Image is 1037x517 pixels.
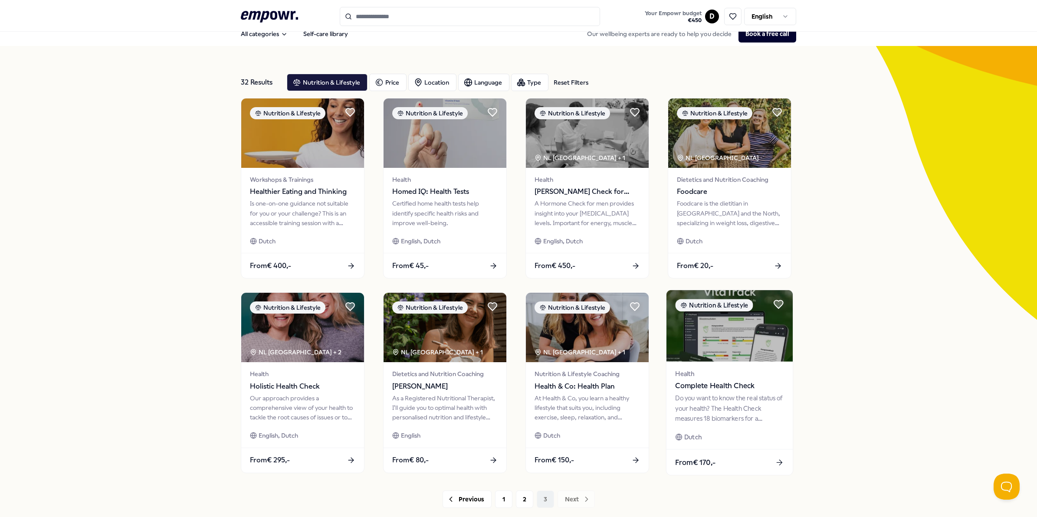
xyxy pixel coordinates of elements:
button: Your Empowr budget€450 [643,8,703,26]
div: Nutrition & Lifestyle [677,107,752,119]
img: package image [384,98,506,168]
img: package image [241,293,364,362]
div: Certified home health tests help identify specific health risks and improve well-being. [392,199,498,228]
button: Previous [443,491,492,508]
span: Foodcare [677,186,782,197]
span: Dietetics and Nutrition Coaching [392,369,498,379]
span: From € 170,- [675,457,715,468]
span: Dutch [684,432,702,442]
span: Dutch [543,431,560,440]
img: package image [241,98,364,168]
div: NL [GEOGRAPHIC_DATA] + 1 [392,347,483,357]
div: Nutrition & Lifestyle [250,301,325,314]
span: From € 450,- [535,260,575,272]
button: Type [511,74,548,91]
div: Reset Filters [554,78,588,87]
span: [PERSON_NAME] [392,381,498,392]
img: package image [668,98,791,168]
img: package image [384,293,506,362]
div: Nutrition & Lifestyle [250,107,325,119]
span: Nutrition & Lifestyle Coaching [535,369,640,379]
div: Nutrition & Lifestyle [392,107,468,119]
div: Nutrition & Lifestyle [675,299,753,312]
div: At Health & Co, you learn a healthy lifestyle that suits you, including exercise, sleep, relaxati... [535,393,640,422]
span: From € 45,- [392,260,429,272]
a: package imageNutrition & LifestyleHealthHomed IQ: Health TestsCertified home health tests help id... [383,98,507,278]
span: From € 20,- [677,260,713,272]
span: Dietetics and Nutrition Coaching [677,175,782,184]
div: Nutrition & Lifestyle [392,301,468,314]
span: Health [250,369,355,379]
div: Our approach provides a comprehensive view of your health to tackle the root causes of issues or ... [250,393,355,422]
a: Your Empowr budget€450 [641,7,705,26]
span: From € 150,- [535,455,574,466]
div: Is one-on-one guidance not suitable for you or your challenge? This is an accessible training ses... [250,199,355,228]
div: NL [GEOGRAPHIC_DATA] + 1 [535,153,625,163]
span: From € 400,- [250,260,291,272]
span: Holistic Health Check [250,381,355,392]
button: Nutrition & Lifestyle [287,74,368,91]
div: NL [GEOGRAPHIC_DATA] + 1 [535,347,625,357]
input: Search for products, categories or subcategories [340,7,600,26]
span: Dutch [686,236,702,246]
span: Health [675,369,784,379]
button: Price [369,74,407,91]
button: 1 [495,491,512,508]
span: From € 80,- [392,455,429,466]
img: package image [526,98,649,168]
span: Complete Health Check [675,380,784,392]
span: From € 295,- [250,455,290,466]
span: Health & Co: Health Plan [535,381,640,392]
span: Your Empowr budget [645,10,702,17]
span: [PERSON_NAME] Check for Men [535,186,640,197]
div: Nutrition & Lifestyle [535,107,610,119]
span: Healthier Eating and Thinking [250,186,355,197]
span: Workshops & Trainings [250,175,355,184]
a: package imageNutrition & LifestyleNL [GEOGRAPHIC_DATA] Dietetics and Nutrition CoachingFoodcareFo... [668,98,791,278]
button: Location [408,74,456,91]
span: € 450 [645,17,702,24]
a: package imageNutrition & LifestyleHealthComplete Health CheckDo you want to know the real status ... [666,290,794,476]
a: package imageNutrition & LifestyleNL [GEOGRAPHIC_DATA] + 1Dietetics and Nutrition Coaching[PERSON... [383,292,507,473]
div: Do you want to know the real status of your health? The Health Check measures 18 biomarkers for a... [675,393,784,423]
button: Book a free call [738,25,796,43]
div: NL [GEOGRAPHIC_DATA] [677,153,760,163]
div: Foodcare is the dietitian in [GEOGRAPHIC_DATA] and the North, specializing in weight loss, digest... [677,199,782,228]
div: Nutrition & Lifestyle [535,301,610,314]
iframe: Help Scout Beacon - Open [994,474,1020,500]
button: 2 [516,491,533,508]
div: As a Registered Nutritional Therapist, I'll guide you to optimal health with personalised nutriti... [392,393,498,422]
button: D [705,10,719,23]
a: package imageNutrition & LifestyleWorkshops & TrainingsHealthier Eating and ThinkingIs one-on-one... [241,98,364,278]
nav: Main [234,25,355,43]
span: English, Dutch [401,236,440,246]
div: A Hormone Check for men provides insight into your [MEDICAL_DATA] levels. Important for energy, m... [535,199,640,228]
div: 32 Results [241,74,280,91]
span: Homed IQ: Health Tests [392,186,498,197]
img: package image [666,290,793,362]
span: Dutch [259,236,276,246]
div: Our wellbeing experts are ready to help you decide [580,25,796,43]
span: Health [535,175,640,184]
button: All categories [234,25,295,43]
a: package imageNutrition & LifestyleNL [GEOGRAPHIC_DATA] + 1Nutrition & Lifestyle CoachingHealth & ... [525,292,649,473]
span: English, Dutch [543,236,583,246]
a: package imageNutrition & LifestyleNL [GEOGRAPHIC_DATA] + 2HealthHolistic Health CheckOur approach... [241,292,364,473]
img: package image [526,293,649,362]
div: NL [GEOGRAPHIC_DATA] + 2 [250,347,341,357]
button: Language [458,74,509,91]
span: English, Dutch [259,431,298,440]
a: package imageNutrition & LifestyleNL [GEOGRAPHIC_DATA] + 1Health[PERSON_NAME] Check for MenA Horm... [525,98,649,278]
span: English [401,431,420,440]
a: Self-care library [296,25,355,43]
span: Health [392,175,498,184]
